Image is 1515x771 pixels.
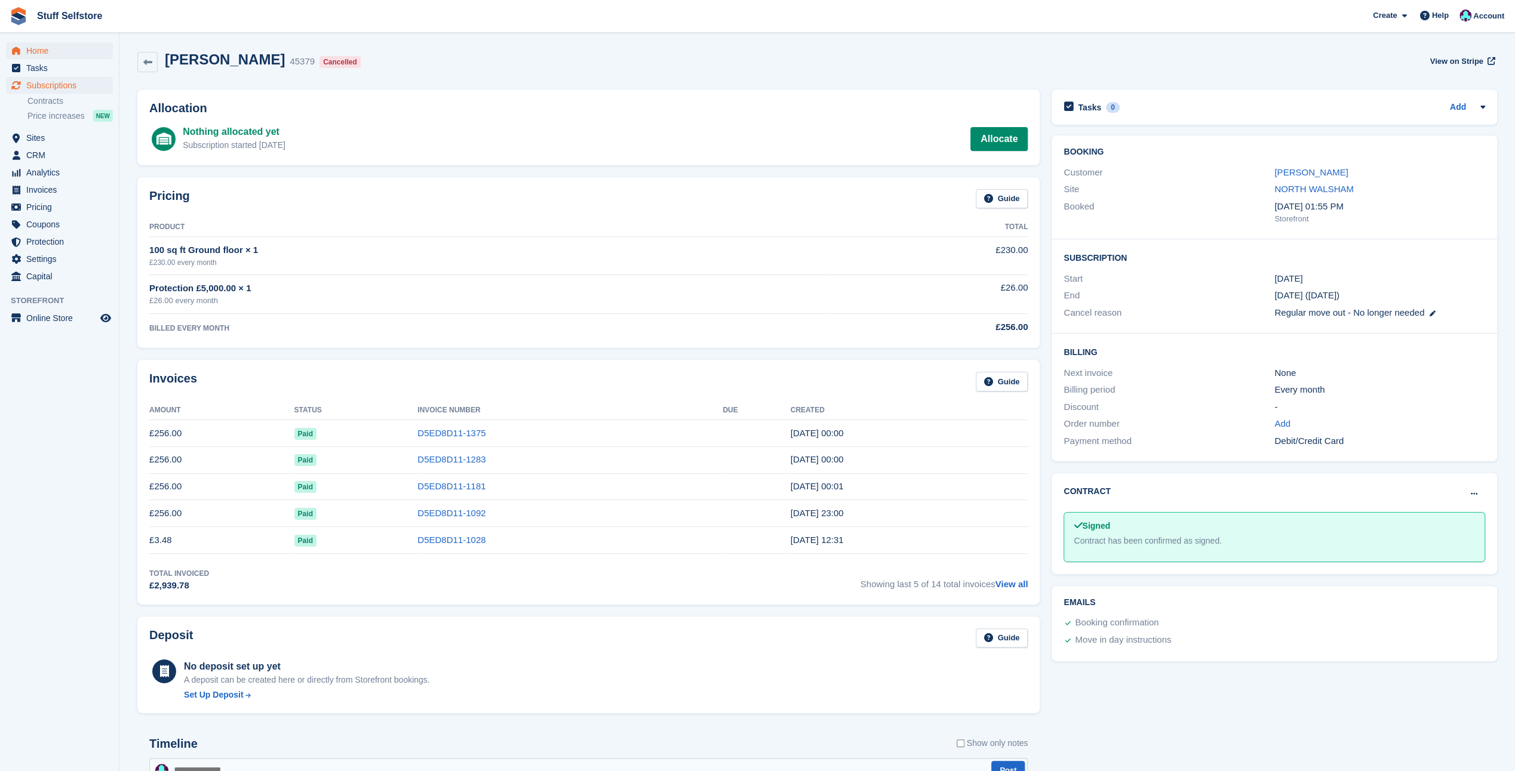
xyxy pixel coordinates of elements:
[149,579,209,593] div: £2,939.78
[791,454,844,464] time: 2025-05-08 23:00:57 UTC
[26,164,98,181] span: Analytics
[149,218,826,237] th: Product
[6,60,113,76] a: menu
[6,42,113,59] a: menu
[6,216,113,233] a: menu
[184,689,244,701] div: Set Up Deposit
[791,428,844,438] time: 2025-06-08 23:00:36 UTC
[417,535,485,545] a: D5ED8D11-1028
[1274,184,1354,194] a: NORTH WALSHAM
[1274,200,1485,214] div: [DATE] 01:55 PM
[1074,535,1475,547] div: Contract has been confirmed as signed.
[294,535,316,547] span: Paid
[1274,167,1348,177] a: [PERSON_NAME]
[27,95,113,107] a: Contracts
[1064,306,1274,320] div: Cancel reason
[6,77,113,94] a: menu
[1450,101,1466,115] a: Add
[27,110,85,122] span: Price increases
[1274,366,1485,380] div: None
[1064,383,1274,397] div: Billing period
[1473,10,1504,22] span: Account
[1274,272,1302,286] time: 2024-07-08 23:00:00 UTC
[149,243,826,257] div: 100 sq ft Ground floor × 1
[183,139,285,152] div: Subscription started [DATE]
[1106,102,1120,113] div: 0
[1274,290,1339,300] span: [DATE] ([DATE])
[957,737,964,750] input: Show only notes
[1425,51,1497,71] a: View on Stripe
[149,295,826,307] div: £26.00 every month
[10,7,27,25] img: stora-icon-8386f47178a22dfd0bd8f6a31ec36ba5ce8667c1dd55bd0f319d3a0aa187defe.svg
[294,454,316,466] span: Paid
[1274,434,1485,448] div: Debit/Credit Card
[1064,251,1485,263] h2: Subscription
[1064,400,1274,414] div: Discount
[791,508,844,518] time: 2025-03-08 23:00:06 UTC
[1064,366,1274,380] div: Next invoice
[26,233,98,250] span: Protection
[826,237,1028,275] td: £230.00
[1274,383,1485,397] div: Every month
[417,428,485,438] a: D5ED8D11-1375
[149,628,193,648] h2: Deposit
[165,51,285,67] h2: [PERSON_NAME]
[6,164,113,181] a: menu
[184,674,430,686] p: A deposit can be created here or directly from Storefront bookings.
[149,257,826,268] div: £230.00 every month
[6,251,113,267] a: menu
[149,101,1028,115] h2: Allocation
[826,320,1028,334] div: £256.00
[1064,183,1274,196] div: Site
[26,251,98,267] span: Settings
[149,527,294,554] td: £3.48
[1078,102,1101,113] h2: Tasks
[27,109,113,122] a: Price increases NEW
[976,189,1028,209] a: Guide
[1064,147,1485,157] h2: Booking
[149,372,197,391] h2: Invoices
[149,323,826,334] div: BILLED EVERY MONTH
[26,129,98,146] span: Sites
[791,481,844,491] time: 2025-04-08 23:01:00 UTC
[26,147,98,164] span: CRM
[26,216,98,233] span: Coupons
[149,568,209,579] div: Total Invoiced
[319,56,361,68] div: Cancelled
[149,420,294,447] td: £256.00
[26,42,98,59] span: Home
[184,689,430,701] a: Set Up Deposit
[417,454,485,464] a: D5ED8D11-1283
[1064,417,1274,431] div: Order number
[1274,400,1485,414] div: -
[6,199,113,215] a: menu
[1373,10,1397,21] span: Create
[183,125,285,139] div: Nothing allocated yet
[1432,10,1449,21] span: Help
[1064,200,1274,225] div: Booked
[1074,520,1475,532] div: Signed
[149,282,826,295] div: Protection £5,000.00 × 1
[417,401,723,420] th: Invoice Number
[1064,289,1274,303] div: End
[957,737,1028,750] label: Show only notes
[970,127,1028,151] a: Allocate
[93,110,113,122] div: NEW
[723,401,790,420] th: Due
[826,275,1028,313] td: £26.00
[149,189,190,209] h2: Pricing
[294,401,418,420] th: Status
[6,233,113,250] a: menu
[1075,633,1171,647] div: Move in day instructions
[32,6,107,26] a: Stuff Selfstore
[149,500,294,527] td: £256.00
[26,77,98,94] span: Subscriptions
[294,428,316,440] span: Paid
[417,481,485,491] a: D5ED8D11-1181
[294,481,316,493] span: Paid
[6,181,113,198] a: menu
[26,310,98,326] span: Online Store
[6,147,113,164] a: menu
[417,508,485,518] a: D5ED8D11-1092
[6,268,113,285] a: menu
